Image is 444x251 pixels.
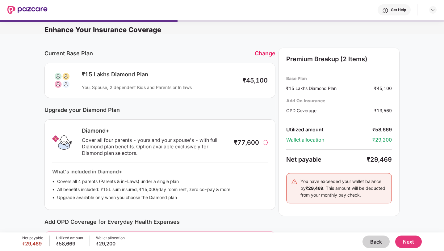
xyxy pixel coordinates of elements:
[44,107,275,113] div: Upgrade your Diamond Plan
[52,133,72,152] img: Diamond+
[374,85,392,91] div: ₹45,100
[430,7,435,12] img: svg+xml;base64,PHN2ZyBpZD0iRHJvcGRvd24tMzJ4MzIiIHhtbG5zPSJodHRwOi8vd3d3LnczLm9yZy8yMDAwL3N2ZyIgd2...
[286,98,392,104] div: Add On Insurance
[52,186,268,193] li: All benefits included: ₹15L sum insured, ₹15,000/day room rent, zero co-pay & more
[96,236,125,240] div: Wallet allocation
[22,236,43,240] div: Net payable
[82,84,237,90] div: You, Spouse, 2 dependent Kids and Parents or In laws
[374,107,392,114] div: ₹13,569
[82,137,228,156] div: Cover all four parents - yours and your spouse's - with full Diamond plan benefits. Option availa...
[44,219,275,225] div: Add OPD Coverage for Everyday Health Expenses
[255,50,275,57] div: Change
[286,126,372,133] div: Utilized amount
[382,7,388,14] img: svg+xml;base64,PHN2ZyBpZD0iSGVscC0zMngzMiIgeG1sbnM9Imh0dHA6Ly93d3cudzMub3JnLzIwMDAvc3ZnIiB3aWR0aD...
[22,240,43,247] div: ₹29,469
[82,127,228,134] div: Diamond+
[286,75,392,81] div: Base Plan
[96,240,125,247] div: ₹29,200
[7,6,48,14] img: New Pazcare Logo
[300,178,387,198] div: You have exceeded your wallet balance by . This amount will be deducted from your monthly pay check.
[367,156,392,163] div: ₹29,469
[291,179,297,185] img: svg+xml;base64,PHN2ZyB4bWxucz0iaHR0cDovL3d3dy53My5vcmcvMjAwMC9zdmciIHdpZHRoPSIyNCIgaGVpZ2h0PSIyNC...
[286,137,372,143] div: Wallet allocation
[52,168,268,176] div: What's included in Diamond+
[372,137,392,143] div: ₹29,200
[362,236,390,248] button: Back
[372,126,392,133] div: ₹58,669
[286,85,374,91] div: ₹15 Lakhs Diamond Plan
[286,55,392,63] div: Premium Breakup (2 Items)
[82,71,237,78] div: ₹15 Lakhs Diamond Plan
[52,178,268,185] li: Covers all 4 parents (Parents & in-Laws) under a single plan
[286,107,374,114] div: OPD Coverage
[44,50,255,57] div: Current Base Plan
[306,185,323,191] b: ₹29,469
[243,77,268,84] div: ₹45,100
[44,25,444,34] div: Enhance Your Insurance Coverage
[52,70,72,90] img: svg+xml;base64,PHN2ZyB3aWR0aD0iODAiIGhlaWdodD0iODAiIHZpZXdCb3g9IjAgMCA4MCA4MCIgZmlsbD0ibm9uZSIgeG...
[395,236,422,248] button: Next
[234,139,259,146] div: ₹77,600
[391,7,406,12] div: Get Help
[56,236,83,240] div: Utilized amount
[56,240,83,247] div: ₹58,669
[286,156,367,163] div: Net payable
[52,194,268,201] li: Upgrade available only when you choose the Diamond plan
